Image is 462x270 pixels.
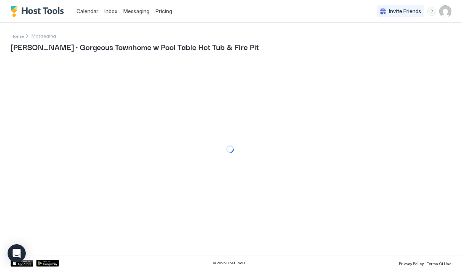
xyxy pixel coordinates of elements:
[399,261,424,266] span: Privacy Policy
[389,8,421,15] span: Invite Friends
[399,259,424,267] a: Privacy Policy
[226,145,234,153] div: loading
[427,259,451,267] a: Terms Of Use
[76,8,98,14] span: Calendar
[427,261,451,266] span: Terms Of Use
[156,8,172,15] span: Pricing
[11,32,24,40] a: Home
[36,260,59,267] a: Google Play Store
[123,8,149,14] span: Messaging
[11,260,33,267] a: App Store
[31,33,56,39] span: Breadcrumb
[11,32,24,40] div: Breadcrumb
[427,7,436,16] div: menu
[104,7,117,15] a: Inbox
[11,6,67,17] a: Host Tools Logo
[213,261,246,265] span: © 2025 Host Tools
[439,5,451,17] div: User profile
[8,244,26,262] div: Open Intercom Messenger
[123,7,149,15] a: Messaging
[76,7,98,15] a: Calendar
[104,8,117,14] span: Inbox
[11,41,451,52] span: [PERSON_NAME] · Gorgeous Townhome w Pool Table Hot Tub & Fire Pit
[11,33,24,39] span: Home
